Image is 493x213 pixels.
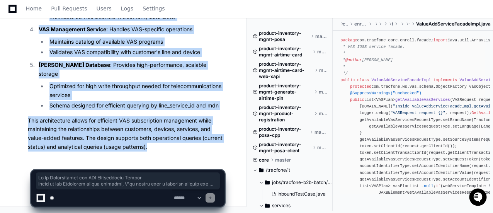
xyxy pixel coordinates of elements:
[259,126,308,138] span: product-inventory-posa-cpp
[345,58,362,62] span: @author
[392,21,393,27] span: tracfone
[259,104,313,123] span: product-inventory-mgmt-product-registration
[319,111,327,117] span: master
[350,91,422,95] span: @SuppressWarnings("unchecked")
[371,77,431,82] span: ValueAddServiceFacadeImpl
[317,49,327,55] span: master
[315,33,327,39] span: master
[395,97,450,102] span: getAvailableVasServices
[468,187,489,208] iframe: Open customer support
[357,77,369,82] span: class
[131,60,141,69] button: Start new chat
[54,81,93,87] a: Powered byPylon
[39,61,110,68] strong: [PERSON_NAME] Database
[77,81,93,87] span: Pylon
[319,89,327,95] span: master
[433,38,448,43] span: import
[259,30,309,43] span: product-inventory-mgmt-posa
[354,21,367,27] span: enrollment-core-services
[319,67,327,73] span: master
[47,48,224,57] li: Validates VAS compatibility with customer's line and device
[8,8,23,23] img: PlayerZero
[350,97,364,102] span: public
[259,141,311,154] span: product-inventory-mgmt-posa-client
[8,31,141,43] div: Welcome
[39,25,224,34] p: : Handles VAS-specific operations
[97,6,112,11] span: Users
[340,77,355,82] span: public
[121,6,133,11] span: Logs
[26,65,101,72] div: We're offline, we'll be back soon
[47,101,224,110] li: Schema designed for efficient querying by line_service_id and mdn
[47,82,224,100] li: Optimized for high write throughput needed for telecommunications services
[26,6,42,11] span: Home
[317,145,327,151] span: master
[39,26,106,32] strong: VAS Management Service
[26,58,127,65] div: Start new chat
[433,77,457,82] span: implements
[47,37,224,46] li: Maintains catalog of available VAS programs
[51,6,87,11] span: Pull Requests
[8,58,22,72] img: 1736555170064-99ba0984-63c1-480f-8ee9-699278ef63ed
[410,21,410,27] span: facade
[39,61,224,78] p: : Provides high-performance, scalable storage
[314,129,327,135] span: master
[416,21,491,27] span: ValueAddServiceFacadeImpl.java
[343,21,348,27] span: core-services
[28,116,224,152] p: This architecture allows for efficient VAS subscription management while maintaining the relation...
[38,175,218,187] span: Lo Ip Dolorsitamet con ADI Elitseddoeiu Tempor Incid ut lab Etdolorem aliqua enimadmi, V'qu nostr...
[259,61,313,80] span: product-inventory-mgmt-airtime-card-web-xapi
[143,6,165,11] span: Settings
[259,83,313,101] span: product-inventory-mgmt-generate-airtime-pin
[340,38,357,43] span: package
[391,111,445,115] span: "VASRequest request {}"
[259,46,311,58] span: product-inventory-mgmt-airtime-card
[350,84,371,89] span: protected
